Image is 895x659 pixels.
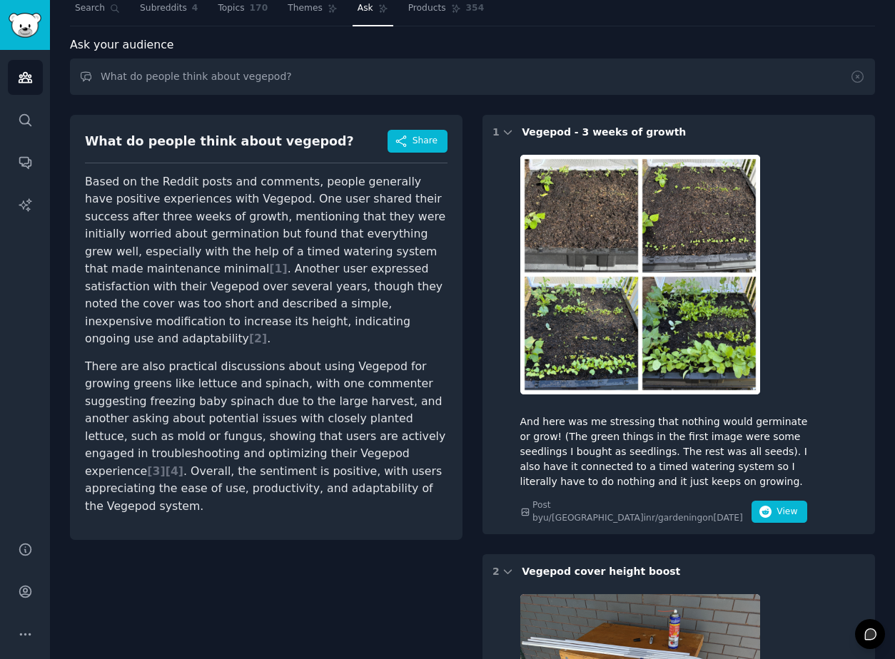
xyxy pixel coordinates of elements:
[520,155,760,394] img: Vegepod - 3 weeks of growth
[752,501,807,523] button: View
[288,2,323,15] span: Themes
[388,130,447,153] button: Share
[269,262,287,275] span: [ 1 ]
[522,126,686,138] span: Vegepod - 3 weeks of growth
[492,125,500,140] div: 1
[166,464,183,478] span: [ 4 ]
[466,2,485,15] span: 354
[9,13,41,38] img: GummySearch logo
[192,2,198,15] span: 4
[250,2,268,15] span: 170
[218,2,244,15] span: Topics
[413,135,438,148] span: Share
[85,173,447,348] p: Based on the Reddit posts and comments, people generally have positive experiences with Vegepod. ...
[752,509,807,520] a: View
[492,564,500,579] div: 2
[75,2,105,15] span: Search
[358,2,373,15] span: Ask
[85,358,447,516] p: There are also practical discussions about using Vegepod for growing greens like lettuce and spin...
[249,332,267,345] span: [ 2 ]
[520,414,808,489] div: And here was me stressing that nothing would germinate or grow! (The green things in the first im...
[522,566,680,577] span: Vegepod cover height boost
[147,464,165,478] span: [ 3 ]
[85,133,354,150] div: What do people think about vegepod?
[70,36,174,54] span: Ask your audience
[140,2,187,15] span: Subreddits
[70,58,875,95] input: Ask this audience a question...
[408,2,446,15] span: Products
[777,506,797,518] span: View
[532,499,752,524] div: Post by u/[GEOGRAPHIC_DATA] in r/gardening on [DATE]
